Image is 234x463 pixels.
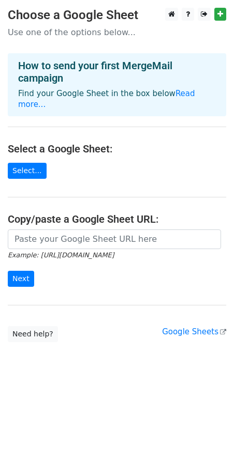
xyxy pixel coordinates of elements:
a: Google Sheets [162,327,226,336]
h4: Copy/paste a Google Sheet URL: [8,213,226,225]
input: Next [8,271,34,287]
h3: Choose a Google Sheet [8,8,226,23]
h4: Select a Google Sheet: [8,143,226,155]
a: Read more... [18,89,195,109]
a: Need help? [8,326,58,342]
a: Select... [8,163,47,179]
input: Paste your Google Sheet URL here [8,229,221,249]
h4: How to send your first MergeMail campaign [18,59,216,84]
small: Example: [URL][DOMAIN_NAME] [8,251,114,259]
p: Find your Google Sheet in the box below [18,88,216,110]
p: Use one of the options below... [8,27,226,38]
